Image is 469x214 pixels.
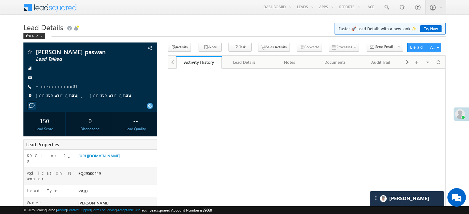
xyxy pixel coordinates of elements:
[199,43,222,52] button: Note
[23,33,45,39] div: Back
[36,49,118,55] span: [PERSON_NAME] paswan
[227,59,261,66] div: Lead Details
[410,44,436,50] div: Lead Actions
[23,207,212,213] span: © 2025 LeadSquared | | | | |
[222,56,267,69] a: Lead Details
[258,43,290,52] button: Sales Activity
[363,59,398,66] div: Audit Trail
[358,56,404,69] a: Audit Trail
[26,141,59,147] span: Lead Properties
[380,195,387,202] img: Carter
[228,43,252,52] button: Task
[77,170,157,179] div: EQ29500449
[27,153,72,164] label: KYC link 2_0
[116,115,155,126] div: --
[71,126,109,132] div: Disengaged
[27,200,41,205] label: Owner
[23,22,63,32] span: Lead Details
[27,188,59,193] label: Lead Type
[181,59,217,65] div: Activity History
[23,33,48,38] a: Back
[407,43,441,52] button: Lead Actions
[77,188,157,196] div: PAID
[272,59,307,66] div: Notes
[25,126,64,132] div: Lead Score
[36,84,85,89] a: +xx-xxxxxxxx31
[297,43,322,52] button: Converse
[168,43,191,52] button: Activity
[27,170,72,181] label: Application Number
[78,200,109,205] span: [PERSON_NAME]
[71,115,109,126] div: 0
[36,56,118,62] span: Lead Talked
[25,115,64,126] div: 150
[318,59,352,66] div: Documents
[329,43,359,52] button: Processes
[267,56,313,69] a: Notes
[420,25,442,32] a: Try Now
[336,45,352,49] span: Processes
[142,208,212,212] span: Your Leadsquared Account Number is
[370,191,444,206] div: carter-dragCarter[PERSON_NAME]
[313,56,358,69] a: Documents
[117,208,141,212] a: Acceptable Use
[92,208,116,212] a: Terms of Service
[67,208,91,212] a: Contact Support
[367,43,396,52] button: Send Email
[36,93,135,99] span: [GEOGRAPHIC_DATA], [GEOGRAPHIC_DATA]
[339,26,442,32] span: Faster 🚀 Lead Details with a new look ✨
[203,208,212,212] span: 39660
[389,196,429,201] span: Carter
[375,44,393,50] span: Send Email
[374,196,379,200] img: carter-drag
[176,56,222,69] a: Activity History
[78,153,120,158] a: [URL][DOMAIN_NAME]
[57,208,66,212] a: About
[116,126,155,132] div: Lead Quality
